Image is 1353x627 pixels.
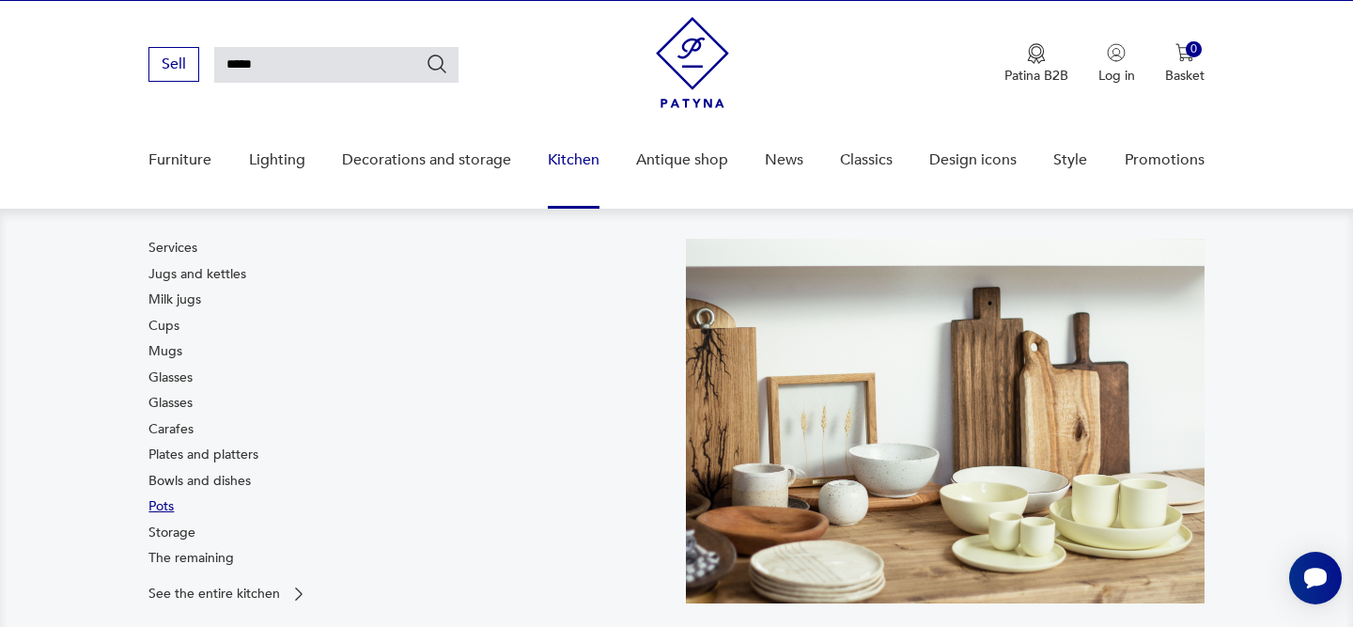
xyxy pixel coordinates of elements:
[148,446,258,464] a: Plates and platters
[148,524,195,541] font: Storage
[148,317,179,336] a: Cups
[148,47,199,82] button: Sell
[1053,149,1087,170] font: Style
[1125,124,1205,196] a: Promotions
[148,497,174,516] a: Pots
[148,368,193,387] a: Glasses
[148,394,193,412] font: Glasses
[1004,43,1068,85] a: Medal iconPatina B2B
[1004,43,1068,85] button: Patina B2B
[1165,43,1205,85] button: 0Basket
[148,290,201,309] a: Milk jugs
[686,239,1205,603] img: b2f6bfe4a34d2e674d92badc23dc4074.jpg
[148,342,182,360] font: Mugs
[636,124,728,196] a: Antique shop
[148,585,308,603] a: See the entire kitchen
[1190,40,1197,57] font: 0
[148,239,197,258] a: Services
[249,149,305,170] font: Lighting
[1053,124,1087,196] a: Style
[1107,43,1126,62] img: User icon
[148,472,251,491] a: Bowls and dishes
[1027,43,1046,64] img: Medal icon
[148,420,194,438] font: Carafes
[1098,67,1135,85] font: Log in
[162,54,186,74] font: Sell
[148,59,199,72] a: Sell
[148,472,251,490] font: Bowls and dishes
[840,149,893,170] font: Classics
[148,585,280,603] font: See the entire kitchen
[765,149,803,170] font: News
[148,149,211,170] font: Furniture
[1289,552,1342,604] iframe: Smartsupp widget button
[148,420,194,439] a: Carafes
[548,149,599,170] font: Kitchen
[426,53,448,75] button: Search
[548,124,599,196] a: Kitchen
[148,342,182,361] a: Mugs
[148,524,195,542] a: Storage
[342,124,511,196] a: Decorations and storage
[148,394,193,413] a: Glasses
[148,239,197,257] font: Services
[1165,67,1205,85] font: Basket
[656,17,729,108] img: Patina - vintage furniture and decorations store
[148,497,174,515] font: Pots
[929,124,1017,196] a: Design icons
[929,149,1017,170] font: Design icons
[148,265,246,283] font: Jugs and kettles
[1125,149,1205,170] font: Promotions
[148,549,234,567] font: The remaining
[840,124,893,196] a: Classics
[249,124,305,196] a: Lighting
[1004,67,1068,85] font: Patina B2B
[148,446,258,463] font: Plates and platters
[1098,43,1135,85] button: Log in
[148,265,246,284] a: Jugs and kettles
[636,149,728,170] font: Antique shop
[148,317,179,335] font: Cups
[148,549,234,568] a: The remaining
[148,124,211,196] a: Furniture
[765,124,803,196] a: News
[342,149,511,170] font: Decorations and storage
[148,368,193,386] font: Glasses
[148,290,201,308] font: Milk jugs
[1175,43,1194,62] img: Cart icon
